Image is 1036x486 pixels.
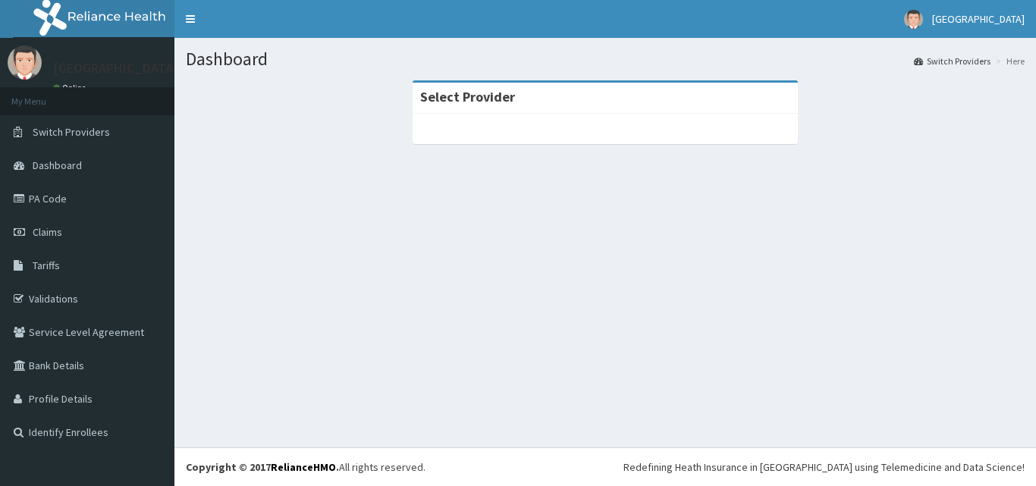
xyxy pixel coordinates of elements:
span: Switch Providers [33,125,110,139]
footer: All rights reserved. [174,447,1036,486]
strong: Select Provider [420,88,515,105]
strong: Copyright © 2017 . [186,460,339,474]
span: Dashboard [33,158,82,172]
span: Tariffs [33,259,60,272]
a: RelianceHMO [271,460,336,474]
p: [GEOGRAPHIC_DATA] [53,61,178,75]
a: Online [53,83,89,93]
div: Redefining Heath Insurance in [GEOGRAPHIC_DATA] using Telemedicine and Data Science! [623,459,1025,475]
span: [GEOGRAPHIC_DATA] [932,12,1025,26]
li: Here [992,55,1025,67]
span: Claims [33,225,62,239]
img: User Image [8,45,42,80]
img: User Image [904,10,923,29]
a: Switch Providers [914,55,990,67]
h1: Dashboard [186,49,1025,69]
